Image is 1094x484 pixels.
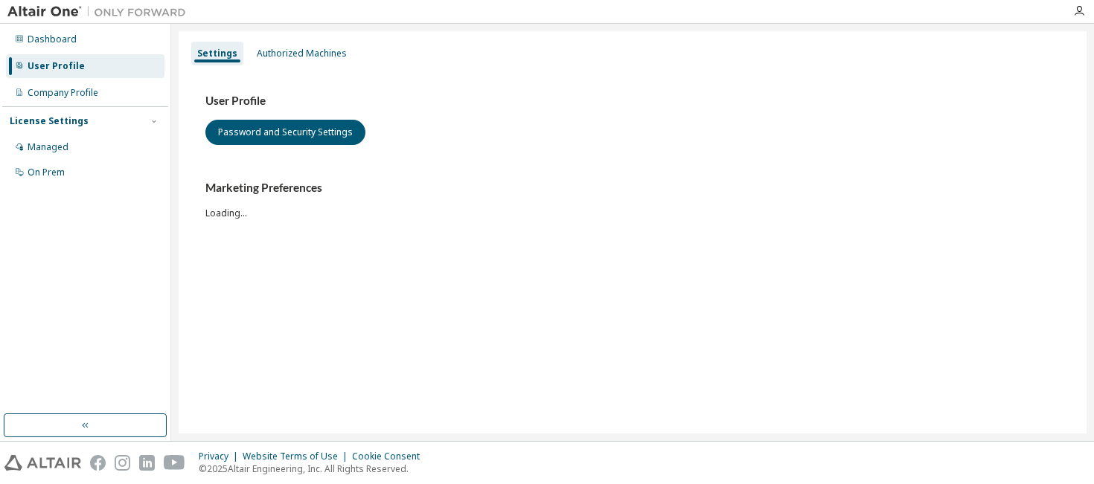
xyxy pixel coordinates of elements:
[352,451,429,462] div: Cookie Consent
[28,33,77,45] div: Dashboard
[10,115,89,127] div: License Settings
[205,181,1060,196] h3: Marketing Preferences
[205,181,1060,219] div: Loading...
[205,120,365,145] button: Password and Security Settings
[139,455,155,471] img: linkedin.svg
[243,451,352,462] div: Website Terms of Use
[115,455,130,471] img: instagram.svg
[28,60,85,72] div: User Profile
[164,455,185,471] img: youtube.svg
[257,48,347,59] div: Authorized Machines
[199,462,429,475] p: © 2025 Altair Engineering, Inc. All Rights Reserved.
[28,141,68,153] div: Managed
[197,48,237,59] div: Settings
[28,167,65,178] div: On Prem
[199,451,243,462] div: Privacy
[28,87,98,99] div: Company Profile
[205,94,1060,109] h3: User Profile
[4,455,81,471] img: altair_logo.svg
[90,455,106,471] img: facebook.svg
[7,4,193,19] img: Altair One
